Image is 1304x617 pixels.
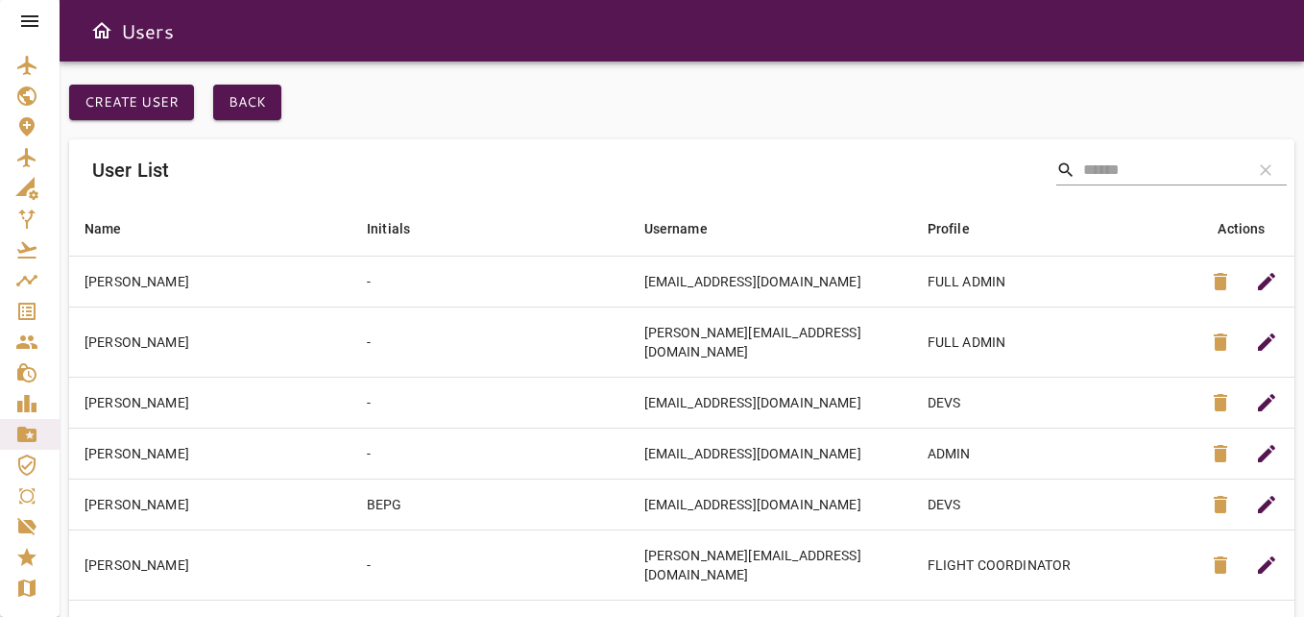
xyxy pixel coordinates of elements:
td: [EMAIL_ADDRESS][DOMAIN_NAME] [629,479,912,530]
button: Edit User [1244,380,1290,426]
span: delete [1209,270,1232,293]
div: Name [85,217,122,240]
td: [PERSON_NAME] [69,530,351,600]
td: [EMAIL_ADDRESS][DOMAIN_NAME] [629,428,912,479]
h6: Users [121,15,174,46]
td: BEPG [351,479,629,530]
span: Username [644,217,733,240]
button: Edit User [1244,431,1290,477]
button: Delete User [1197,431,1244,477]
span: edit [1255,270,1278,293]
td: [EMAIL_ADDRESS][DOMAIN_NAME] [629,256,912,307]
td: [PERSON_NAME] [69,307,351,377]
span: Initials [367,217,435,240]
td: [PERSON_NAME] [69,377,351,428]
td: DEVS [912,479,1193,530]
td: FULL ADMIN [912,256,1193,307]
td: - [351,530,629,600]
div: Initials [367,217,410,240]
td: [PERSON_NAME] [69,428,351,479]
span: delete [1209,554,1232,577]
span: edit [1255,554,1278,577]
td: DEVS [912,377,1193,428]
span: edit [1255,391,1278,414]
span: Search [1056,160,1075,180]
button: Delete User [1197,259,1244,305]
td: [EMAIL_ADDRESS][DOMAIN_NAME] [629,377,912,428]
button: Edit User [1244,259,1290,305]
h6: User List [92,155,169,185]
button: Delete User [1197,481,1244,528]
button: Create User [69,85,194,120]
span: edit [1255,493,1278,516]
td: ADMIN [912,428,1193,479]
td: [PERSON_NAME][EMAIL_ADDRESS][DOMAIN_NAME] [629,530,912,600]
div: Username [644,217,708,240]
td: FLIGHT COORDINATOR [912,530,1193,600]
input: Search [1083,155,1237,185]
td: - [351,256,629,307]
button: Delete User [1197,380,1244,426]
span: delete [1209,493,1232,516]
span: Profile [928,217,995,240]
td: [PERSON_NAME][EMAIL_ADDRESS][DOMAIN_NAME] [629,307,912,377]
td: - [351,377,629,428]
div: Profile [928,217,970,240]
button: Back [213,85,281,120]
td: [PERSON_NAME] [69,256,351,307]
button: Delete User [1197,542,1244,588]
span: edit [1255,331,1278,354]
button: Edit User [1244,481,1290,528]
button: Delete User [1197,319,1244,365]
td: [PERSON_NAME] [69,479,351,530]
td: - [351,428,629,479]
span: edit [1255,442,1278,465]
span: Name [85,217,147,240]
span: delete [1209,331,1232,354]
span: delete [1209,442,1232,465]
button: Edit User [1244,319,1290,365]
button: Edit User [1244,542,1290,588]
td: - [351,307,629,377]
span: delete [1209,391,1232,414]
td: FULL ADMIN [912,307,1193,377]
button: Open drawer [83,12,121,50]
